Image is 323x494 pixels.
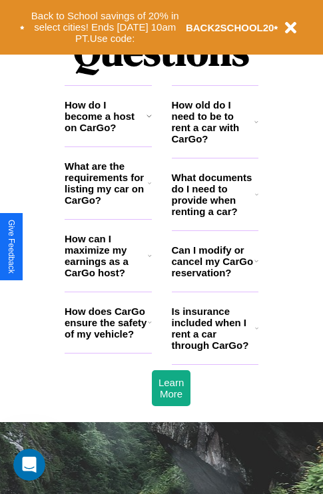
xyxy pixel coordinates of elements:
b: BACK2SCHOOL20 [186,22,274,33]
h3: How can I maximize my earnings as a CarGo host? [65,233,148,278]
h3: Is insurance included when I rent a car through CarGo? [172,306,255,351]
h3: How old do I need to be to rent a car with CarGo? [172,99,255,144]
div: Give Feedback [7,220,16,274]
h3: How do I become a host on CarGo? [65,99,147,133]
button: Learn More [152,370,190,406]
h3: Can I modify or cancel my CarGo reservation? [172,244,254,278]
button: Back to School savings of 20% in select cities! Ends [DATE] 10am PT.Use code: [25,7,186,48]
iframe: Intercom live chat [13,449,45,481]
h3: What are the requirements for listing my car on CarGo? [65,160,148,206]
h3: How does CarGo ensure the safety of my vehicle? [65,306,148,340]
h3: What documents do I need to provide when renting a car? [172,172,256,217]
